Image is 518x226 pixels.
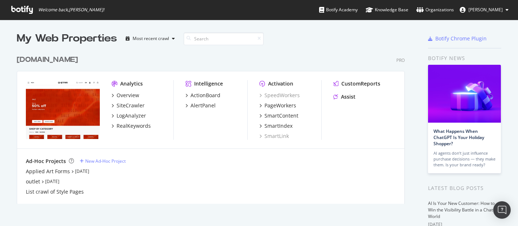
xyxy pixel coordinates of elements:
[428,184,501,192] div: Latest Blog Posts
[264,122,293,130] div: SmartIndex
[333,80,380,87] a: CustomReports
[428,35,487,42] a: Botify Chrome Plugin
[17,31,117,46] div: My Web Properties
[191,92,220,99] div: ActionBoard
[416,6,454,13] div: Organizations
[185,92,220,99] a: ActionBoard
[26,178,40,185] a: outlet
[264,112,298,119] div: SmartContent
[45,178,59,185] a: [DATE]
[17,55,81,65] a: [DOMAIN_NAME]
[341,80,380,87] div: CustomReports
[26,80,100,139] img: www.g-star.com
[259,122,293,130] a: SmartIndex
[85,158,126,164] div: New Ad-Hoc Project
[366,6,408,13] div: Knowledge Base
[111,102,145,109] a: SiteCrawler
[319,6,358,13] div: Botify Academy
[191,102,216,109] div: AlertPanel
[468,7,503,13] span: Nadine Kraegeloh
[17,55,78,65] div: [DOMAIN_NAME]
[433,128,484,147] a: What Happens When ChatGPT Is Your Holiday Shopper?
[75,168,89,174] a: [DATE]
[26,158,66,165] div: Ad-Hoc Projects
[435,35,487,42] div: Botify Chrome Plugin
[111,112,146,119] a: LogAnalyzer
[123,33,178,44] button: Most recent crawl
[26,168,70,175] a: Applied Art Forms
[184,32,264,45] input: Search
[17,46,411,204] div: grid
[259,102,296,109] a: PageWorkers
[117,112,146,119] div: LogAnalyzer
[133,36,169,41] div: Most recent crawl
[111,122,151,130] a: RealKeywords
[259,112,298,119] a: SmartContent
[396,57,405,63] div: Pro
[111,92,139,99] a: Overview
[433,150,495,168] div: AI agents don’t just influence purchase decisions — they make them. Is your brand ready?
[194,80,223,87] div: Intelligence
[428,200,501,219] a: AI Is Your New Customer: How to Win the Visibility Battle in a ChatGPT World
[454,4,514,16] button: [PERSON_NAME]
[117,102,145,109] div: SiteCrawler
[117,122,151,130] div: RealKeywords
[120,80,143,87] div: Analytics
[117,92,139,99] div: Overview
[80,158,126,164] a: New Ad-Hoc Project
[26,188,84,195] a: List crawl of Style Pages
[493,201,511,219] div: Open Intercom Messenger
[38,7,104,13] span: Welcome back, [PERSON_NAME] !
[185,102,216,109] a: AlertPanel
[428,54,501,62] div: Botify news
[268,80,293,87] div: Activation
[341,93,356,100] div: Assist
[259,132,289,140] a: SmartLink
[428,65,501,123] img: What Happens When ChatGPT Is Your Holiday Shopper?
[264,102,296,109] div: PageWorkers
[333,93,356,100] a: Assist
[259,92,300,99] a: SpeedWorkers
